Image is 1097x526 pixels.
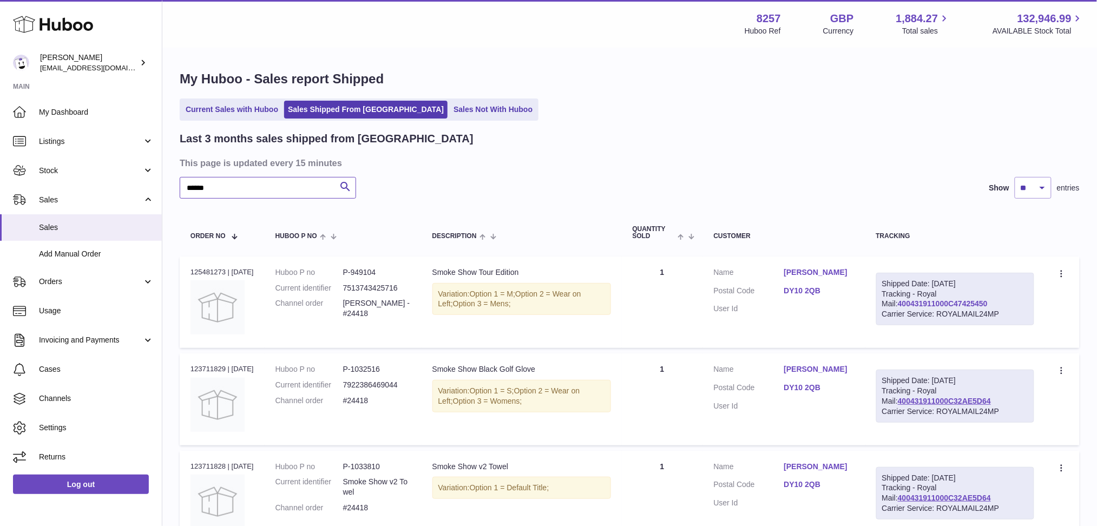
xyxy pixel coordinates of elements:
div: Shipped Date: [DATE] [882,473,1028,483]
a: 400431911000C47425450 [898,299,988,308]
div: Shipped Date: [DATE] [882,279,1028,289]
div: Variation: [432,283,611,315]
span: Option 1 = S; [470,386,514,395]
span: Returns [39,452,154,462]
span: Option 2 = Wear on Left; [438,386,580,405]
a: 400431911000C32AE5D64 [898,494,991,502]
a: Sales Shipped From [GEOGRAPHIC_DATA] [284,101,448,119]
a: 1,884.27 Total sales [896,11,951,36]
span: Huboo P no [275,233,317,240]
span: Settings [39,423,154,433]
span: Cases [39,364,154,374]
a: [PERSON_NAME] [784,267,855,278]
td: 1 [622,257,703,348]
dt: User Id [714,304,784,314]
span: Stock [39,166,142,176]
dt: Current identifier [275,283,343,293]
h2: Last 3 months sales shipped from [GEOGRAPHIC_DATA] [180,131,474,146]
div: 123711829 | [DATE] [191,364,254,374]
span: Sales [39,195,142,205]
span: AVAILABLE Stock Total [993,26,1084,36]
span: Add Manual Order [39,249,154,259]
strong: 8257 [757,11,781,26]
a: DY10 2QB [784,383,855,393]
dd: 7513743425716 [343,283,411,293]
a: 400431911000C32AE5D64 [898,397,991,405]
span: Option 1 = Default Title; [470,483,549,492]
div: Tracking - Royal Mail: [876,370,1034,423]
span: My Dashboard [39,107,154,117]
dt: Postal Code [714,479,784,492]
dt: Channel order [275,298,343,319]
span: Channels [39,393,154,404]
img: no-photo.jpg [191,280,245,334]
a: [PERSON_NAME] [784,462,855,472]
img: don@skinsgolf.com [13,55,29,71]
div: Carrier Service: ROYALMAIL24MP [882,309,1028,319]
a: [PERSON_NAME] [784,364,855,374]
span: Quantity Sold [633,226,675,240]
span: Order No [191,233,226,240]
div: Carrier Service: ROYALMAIL24MP [882,503,1028,514]
a: Log out [13,475,149,494]
label: Show [989,183,1009,193]
div: Smoke Show v2 Towel [432,462,611,472]
div: [PERSON_NAME] [40,52,137,73]
span: Usage [39,306,154,316]
span: Option 3 = Mens; [453,299,511,308]
a: DY10 2QB [784,479,855,490]
dt: User Id [714,401,784,411]
span: Option 1 = M; [470,290,515,298]
td: 1 [622,353,703,445]
div: Variation: [432,380,611,412]
dt: Name [714,364,784,377]
dt: User Id [714,498,784,508]
dt: Huboo P no [275,462,343,472]
a: Current Sales with Huboo [182,101,282,119]
div: Variation: [432,477,611,499]
div: Smoke Show Black Golf Glove [432,364,611,374]
dd: Smoke Show v2 Towel [343,477,411,497]
div: Huboo Ref [745,26,781,36]
div: 123711828 | [DATE] [191,462,254,471]
dt: Current identifier [275,477,343,497]
dt: Channel order [275,396,343,406]
img: no-photo.jpg [191,378,245,432]
div: Tracking [876,233,1034,240]
dt: Huboo P no [275,267,343,278]
h1: My Huboo - Sales report Shipped [180,70,1080,88]
h3: This page is updated every 15 minutes [180,157,1077,169]
span: Listings [39,136,142,147]
span: 1,884.27 [896,11,938,26]
span: 132,946.99 [1017,11,1072,26]
div: Currency [823,26,854,36]
div: Customer [714,233,855,240]
dd: P-949104 [343,267,411,278]
dt: Name [714,462,784,475]
strong: GBP [830,11,853,26]
span: Sales [39,222,154,233]
span: Description [432,233,477,240]
a: 132,946.99 AVAILABLE Stock Total [993,11,1084,36]
dt: Current identifier [275,380,343,390]
dd: P-1033810 [343,462,411,472]
dd: 7922386469044 [343,380,411,390]
div: Smoke Show Tour Edition [432,267,611,278]
div: Shipped Date: [DATE] [882,376,1028,386]
dt: Postal Code [714,383,784,396]
div: 125481273 | [DATE] [191,267,254,277]
dt: Postal Code [714,286,784,299]
span: [EMAIL_ADDRESS][DOMAIN_NAME] [40,63,159,72]
span: Option 3 = Womens; [453,397,522,405]
dd: #24418 [343,503,411,513]
div: Tracking - Royal Mail: [876,273,1034,326]
dd: [PERSON_NAME] - #24418 [343,298,411,319]
dd: #24418 [343,396,411,406]
span: Orders [39,277,142,287]
span: entries [1057,183,1080,193]
div: Carrier Service: ROYALMAIL24MP [882,406,1028,417]
a: DY10 2QB [784,286,855,296]
span: Invoicing and Payments [39,335,142,345]
dt: Name [714,267,784,280]
dt: Channel order [275,503,343,513]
